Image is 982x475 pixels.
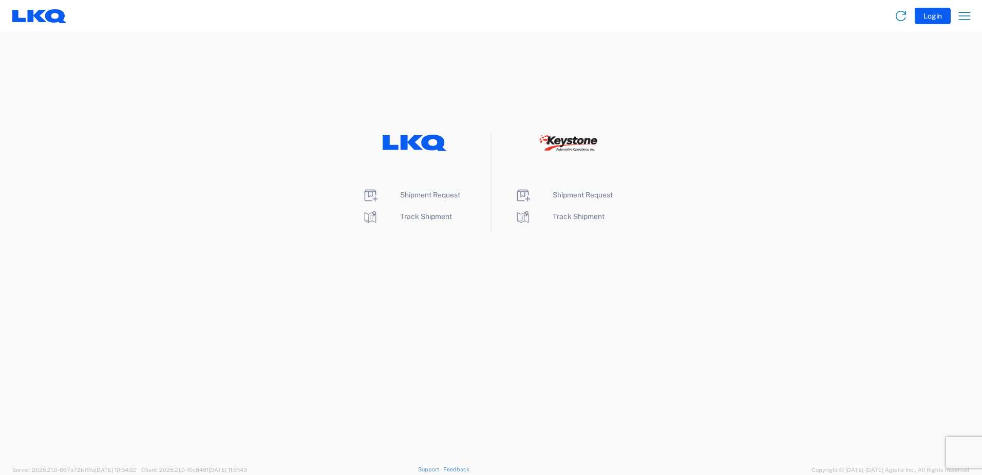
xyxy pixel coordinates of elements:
span: [DATE] 10:54:32 [95,467,137,473]
a: Support [418,466,444,472]
span: Track Shipment [553,212,605,221]
a: Feedback [443,466,469,472]
span: Shipment Request [553,191,613,199]
span: Copyright © [DATE]-[DATE] Agistix Inc., All Rights Reserved [811,465,970,474]
a: Track Shipment [515,212,605,221]
span: [DATE] 11:51:43 [209,467,247,473]
span: Track Shipment [400,212,452,221]
span: Client: 2025.21.0-f0c8481 [141,467,247,473]
a: Shipment Request [362,191,460,199]
span: Shipment Request [400,191,460,199]
span: Server: 2025.21.0-667a72bf6fa [12,467,137,473]
button: Login [915,8,951,24]
a: Track Shipment [362,212,452,221]
a: Shipment Request [515,191,613,199]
